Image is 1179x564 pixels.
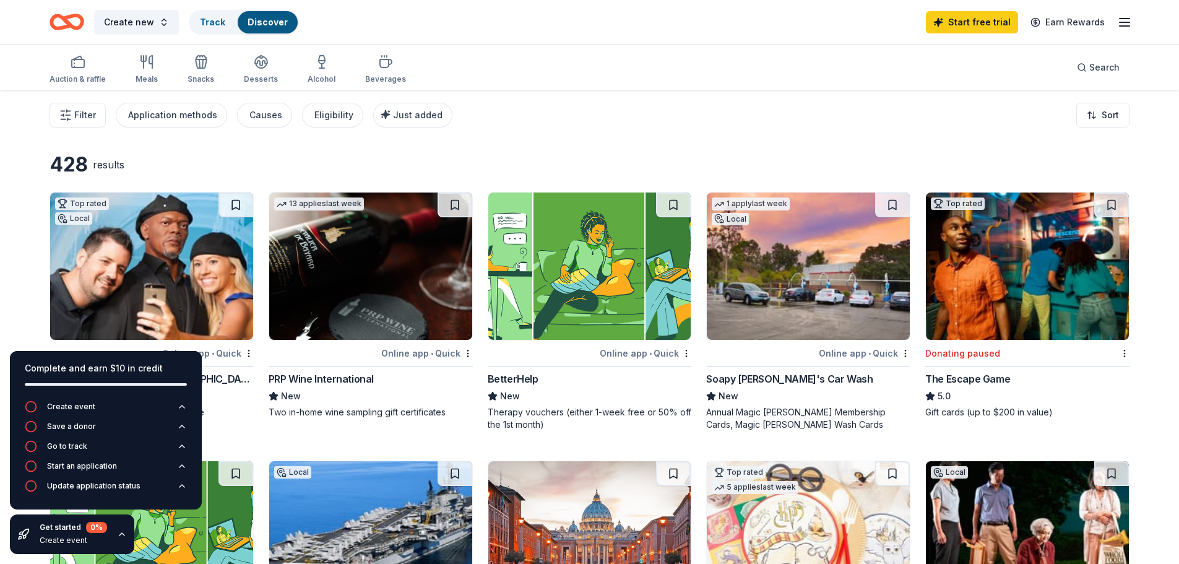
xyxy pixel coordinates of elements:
[925,371,1010,386] div: The Escape Game
[50,74,106,84] div: Auction & raffle
[47,461,117,471] div: Start an application
[1089,60,1120,75] span: Search
[393,110,443,120] span: Just added
[269,406,473,419] div: Two in-home wine sampling gift certificates
[1076,103,1129,128] button: Sort
[47,402,95,412] div: Create event
[116,103,227,128] button: Application methods
[47,441,87,451] div: Go to track
[47,422,96,432] div: Save a donor
[212,349,214,358] span: •
[706,371,873,386] div: Soapy [PERSON_NAME]'s Car Wash
[74,108,96,123] span: Filter
[712,197,790,210] div: 1 apply last week
[600,345,691,361] div: Online app Quick
[50,7,84,37] a: Home
[136,50,158,90] button: Meals
[931,466,968,479] div: Local
[25,440,187,460] button: Go to track
[926,193,1129,340] img: Image for The Escape Game
[104,15,154,30] span: Create new
[488,192,692,431] a: Image for BetterHelpOnline app•QuickBetterHelpNewTherapy vouchers (either 1-week free or 50% off ...
[488,406,692,431] div: Therapy vouchers (either 1-week free or 50% off the 1st month)
[189,10,299,35] button: TrackDiscover
[188,74,214,84] div: Snacks
[488,371,538,386] div: BetterHelp
[938,389,951,404] span: 5.0
[244,74,278,84] div: Desserts
[40,536,107,545] div: Create event
[649,349,652,358] span: •
[719,389,738,404] span: New
[269,192,473,419] a: Image for PRP Wine International13 applieslast weekOnline app•QuickPRP Wine InternationalNewTwo i...
[55,212,92,225] div: Local
[302,103,363,128] button: Eligibility
[868,349,871,358] span: •
[25,480,187,500] button: Update application status
[50,103,106,128] button: Filter
[25,401,187,420] button: Create event
[314,108,353,123] div: Eligibility
[274,197,364,210] div: 13 applies last week
[488,193,691,340] img: Image for BetterHelp
[926,11,1018,33] a: Start free trial
[500,389,520,404] span: New
[248,17,288,27] a: Discover
[274,466,311,479] div: Local
[244,50,278,90] button: Desserts
[93,157,124,172] div: results
[373,103,452,128] button: Just added
[431,349,433,358] span: •
[50,193,253,340] img: Image for Hollywood Wax Museum (Hollywood)
[269,193,472,340] img: Image for PRP Wine International
[925,406,1129,419] div: Gift cards (up to $200 in value)
[707,193,910,340] img: Image for Soapy Joe's Car Wash
[136,74,158,84] div: Meals
[1023,11,1112,33] a: Earn Rewards
[269,371,374,386] div: PRP Wine International
[94,10,179,35] button: Create new
[86,522,107,533] div: 0 %
[55,197,109,210] div: Top rated
[308,74,335,84] div: Alcohol
[712,466,766,479] div: Top rated
[819,345,910,361] div: Online app Quick
[381,345,473,361] div: Online app Quick
[128,108,217,123] div: Application methods
[925,346,1000,361] div: Donating paused
[188,50,214,90] button: Snacks
[237,103,292,128] button: Causes
[25,361,187,376] div: Complete and earn $10 in credit
[249,108,282,123] div: Causes
[365,74,406,84] div: Beverages
[706,192,910,431] a: Image for Soapy Joe's Car Wash1 applylast weekLocalOnline app•QuickSoapy [PERSON_NAME]'s Car Wash...
[47,481,140,491] div: Update application status
[308,50,335,90] button: Alcohol
[712,481,798,494] div: 5 applies last week
[50,50,106,90] button: Auction & raffle
[706,406,910,431] div: Annual Magic [PERSON_NAME] Membership Cards, Magic [PERSON_NAME] Wash Cards
[50,192,254,431] a: Image for Hollywood Wax Museum (Hollywood)Top ratedLocalOnline app•Quick[GEOGRAPHIC_DATA] ([GEOGR...
[200,17,225,27] a: Track
[931,197,985,210] div: Top rated
[1102,108,1119,123] span: Sort
[25,420,187,440] button: Save a donor
[1067,55,1129,80] button: Search
[40,522,107,533] div: Get started
[50,152,88,177] div: 428
[25,460,187,480] button: Start an application
[925,192,1129,419] a: Image for The Escape GameTop ratedDonating pausedThe Escape Game5.0Gift cards (up to $200 in value)
[712,213,749,225] div: Local
[365,50,406,90] button: Beverages
[281,389,301,404] span: New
